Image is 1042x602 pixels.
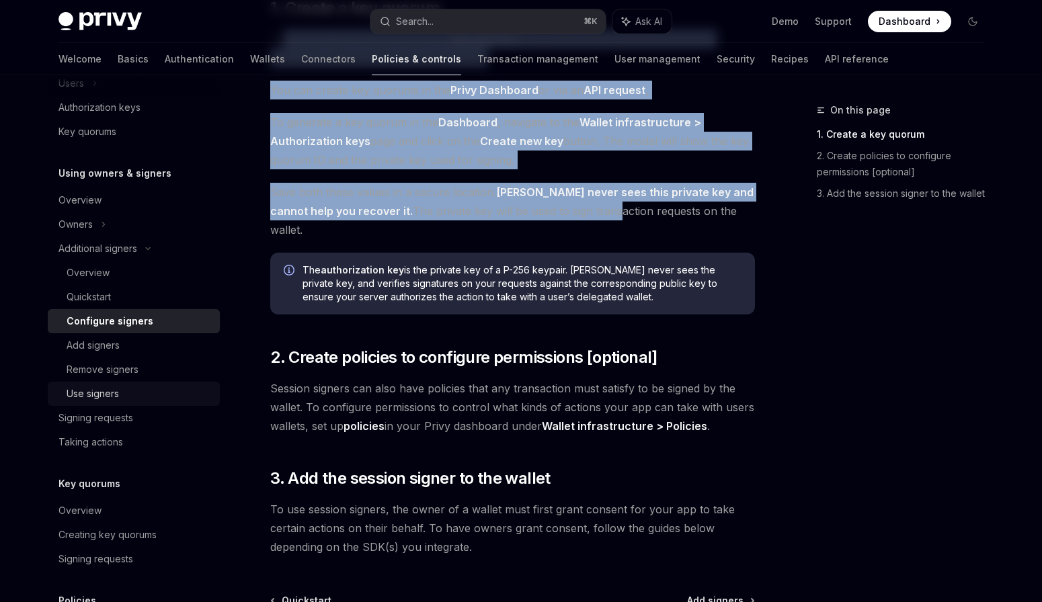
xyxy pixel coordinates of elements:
a: API reference [825,43,889,75]
div: Key quorums [58,124,116,140]
div: Overview [67,265,110,281]
a: Connectors [301,43,356,75]
span: To use session signers, the owner of a wallet must first grant consent for your app to take certa... [270,500,755,556]
div: Quickstart [67,289,111,305]
a: API request [584,83,645,97]
span: Dashboard [879,15,930,28]
a: Basics [118,43,149,75]
a: Welcome [58,43,102,75]
h5: Key quorums [58,476,120,492]
a: Add signers [48,333,220,357]
div: Authorization keys [58,99,141,116]
span: The is the private key of a P-256 keypair. [PERSON_NAME] never sees the private key, and verifies... [303,263,742,304]
span: Session signers can also have policies that any transaction must satisfy to be signed by the wall... [270,379,755,435]
strong: Wallet infrastructure > Policies [542,419,707,433]
div: Signing requests [58,410,133,426]
span: To generate a key quorum in the , navigate to the page and click on the button. The modal will sh... [270,113,755,169]
a: Use signers [48,382,220,406]
a: Configure signers [48,309,220,333]
a: Key quorums [48,120,220,144]
strong: authorization key [321,264,404,275]
a: Support [815,15,852,28]
a: Privy Dashboard [450,83,538,97]
a: Creating key quorums [48,523,220,547]
a: Overview [48,499,220,523]
span: 2. Create policies to configure permissions [optional] [270,347,657,368]
a: Dashboard [438,116,497,130]
div: Use signers [67,386,119,402]
a: policies [344,419,385,433]
div: Signing requests [58,551,133,567]
a: Security [717,43,755,75]
span: On this page [830,102,891,118]
a: Remove signers [48,357,220,382]
button: Toggle dark mode [962,11,984,32]
a: Wallets [250,43,285,75]
a: Demo [772,15,799,28]
span: Ask AI [635,15,662,28]
strong: [PERSON_NAME] never sees this private key and cannot help you recover it. [270,185,754,218]
a: 2. Create policies to configure permissions [optional] [817,145,994,183]
a: Taking actions [48,430,220,454]
h5: Using owners & signers [58,165,171,181]
a: Dashboard [868,11,951,32]
span: You can create key quorums in the or via an , [270,81,755,99]
a: Recipes [771,43,809,75]
span: Save both these values in a secure location. The private key will be used to sign transaction req... [270,183,755,239]
div: Owners [58,216,93,232]
a: Transaction management [477,43,598,75]
svg: Info [284,265,297,278]
span: ⌘ K [584,16,598,27]
div: Additional signers [58,241,137,257]
div: Overview [58,503,102,519]
img: dark logo [58,12,142,31]
a: Policies & controls [372,43,461,75]
a: Quickstart [48,285,220,309]
div: Overview [58,192,102,208]
div: Search... [396,13,434,30]
div: Taking actions [58,434,123,450]
a: Signing requests [48,406,220,430]
button: Ask AI [612,9,672,34]
div: Configure signers [67,313,153,329]
span: 3. Add the session signer to the wallet [270,468,551,489]
a: Authorization keys [48,95,220,120]
a: Overview [48,188,220,212]
strong: Create new key [480,134,563,148]
a: 1. Create a key quorum [817,124,994,145]
a: 3. Add the session signer to the wallet [817,183,994,204]
button: Search...⌘K [370,9,606,34]
div: Creating key quorums [58,527,157,543]
a: Authentication [165,43,234,75]
div: Add signers [67,337,120,353]
a: User management [614,43,700,75]
div: Remove signers [67,361,138,378]
a: Signing requests [48,547,220,571]
a: Overview [48,261,220,285]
